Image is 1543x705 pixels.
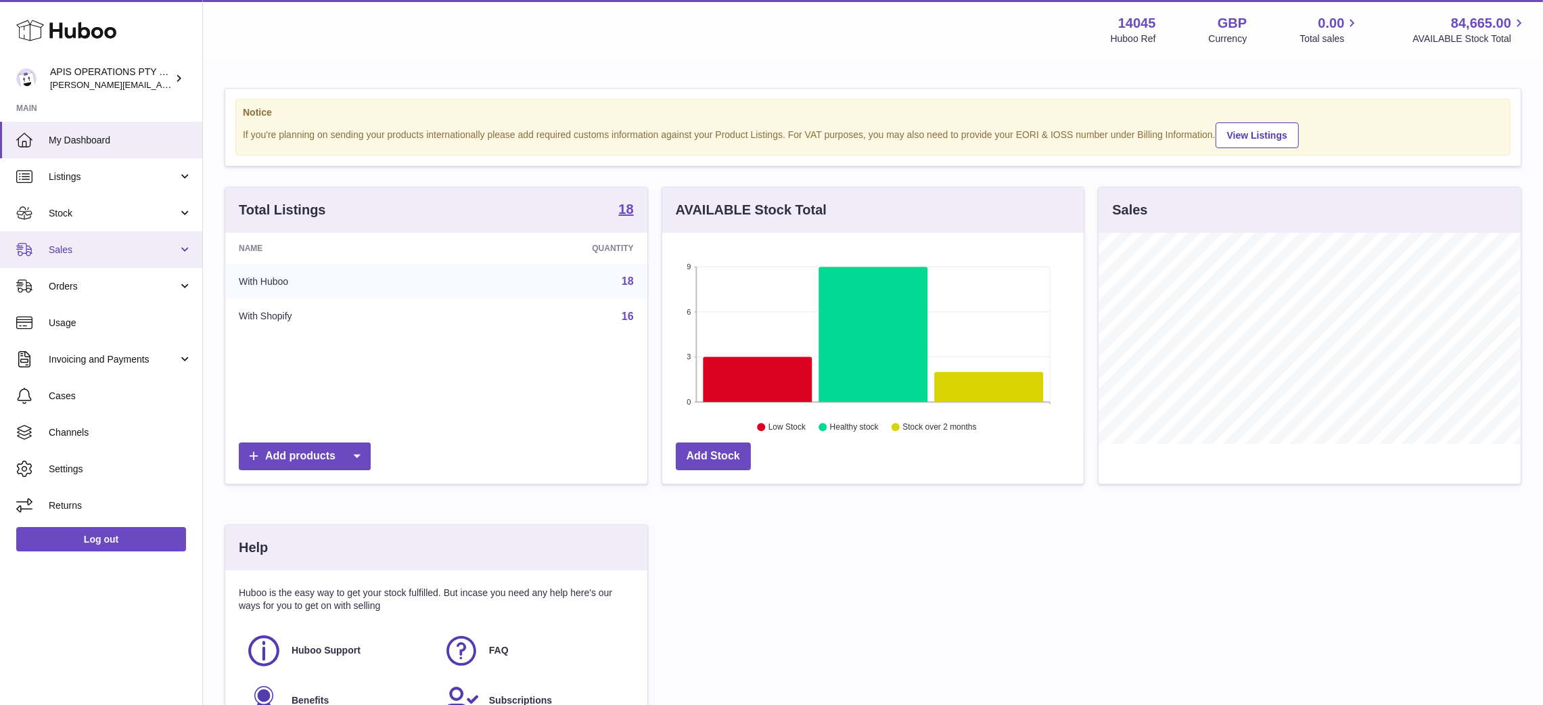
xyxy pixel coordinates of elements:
span: Cases [49,390,192,403]
span: FAQ [489,644,509,657]
span: AVAILABLE Stock Total [1412,32,1527,45]
span: Sales [49,244,178,256]
span: Total sales [1299,32,1360,45]
p: Huboo is the easy way to get your stock fulfilled. But incase you need any help here's our ways f... [239,587,634,612]
a: 0.00 Total sales [1299,14,1360,45]
h3: Total Listings [239,201,326,219]
a: Add Stock [676,442,751,470]
a: Log out [16,527,186,551]
text: 3 [687,353,691,361]
a: 18 [618,202,633,219]
text: 0 [687,398,691,406]
span: [PERSON_NAME][EMAIL_ADDRESS][PERSON_NAME][DOMAIN_NAME] [50,79,344,90]
strong: GBP [1218,14,1247,32]
a: View Listings [1216,122,1299,148]
td: With Shopify [225,299,453,334]
text: Stock over 2 months [902,423,976,432]
strong: Notice [243,106,1503,119]
span: Usage [49,317,192,329]
a: 16 [622,311,634,322]
text: Healthy stock [830,423,879,432]
span: Stock [49,207,178,220]
strong: 14045 [1118,14,1156,32]
h3: AVAILABLE Stock Total [676,201,827,219]
div: Huboo Ref [1111,32,1156,45]
text: 6 [687,308,691,316]
td: With Huboo [225,264,453,299]
a: Huboo Support [246,633,430,669]
a: 84,665.00 AVAILABLE Stock Total [1412,14,1527,45]
span: 0.00 [1318,14,1345,32]
span: My Dashboard [49,134,192,147]
a: 18 [622,275,634,287]
h3: Sales [1112,201,1147,219]
span: Returns [49,499,192,512]
div: Currency [1209,32,1247,45]
span: Listings [49,170,178,183]
text: Low Stock [768,423,806,432]
span: Channels [49,426,192,439]
img: david.ryan@honeyforlife.com.au [16,68,37,89]
h3: Help [239,539,268,557]
th: Name [225,233,453,264]
span: Huboo Support [292,644,361,657]
span: Invoicing and Payments [49,353,178,366]
div: APIS OPERATIONS PTY LTD, T/A HONEY FOR LIFE [50,66,172,91]
span: 84,665.00 [1451,14,1511,32]
div: If you're planning on sending your products internationally please add required customs informati... [243,120,1503,148]
text: 9 [687,263,691,271]
span: Settings [49,463,192,476]
a: Add products [239,442,371,470]
th: Quantity [453,233,647,264]
a: FAQ [443,633,627,669]
strong: 18 [618,202,633,216]
span: Orders [49,280,178,293]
